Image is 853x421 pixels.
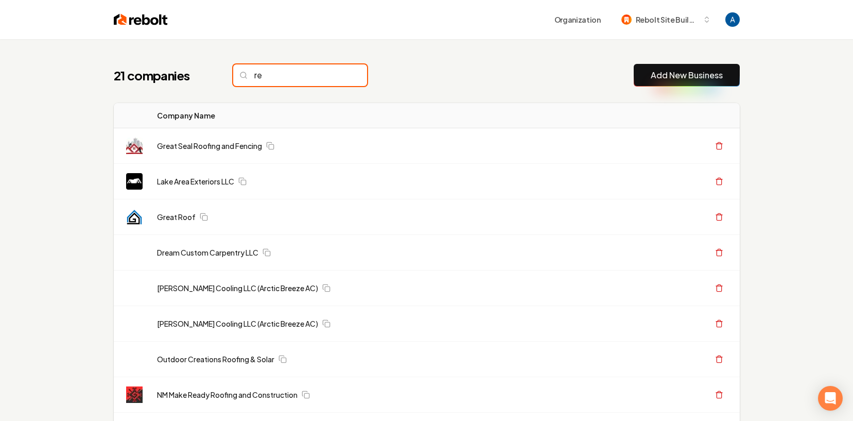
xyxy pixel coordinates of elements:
[634,64,740,87] button: Add New Business
[157,212,196,222] a: Great Roof
[157,247,258,258] a: Dream Custom Carpentry LLC
[126,209,143,225] img: Great Roof logo
[651,69,723,81] a: Add New Business
[114,67,213,83] h1: 21 companies
[621,14,632,25] img: Rebolt Site Builder
[548,10,607,29] button: Organization
[636,14,699,25] span: Rebolt Site Builder
[725,12,740,27] button: Open user button
[157,390,298,400] a: NM Make Ready Roofing and Construction
[233,64,367,86] input: Search...
[157,283,318,293] a: [PERSON_NAME] Cooling LLC (Arctic Breeze AC)
[126,138,143,154] img: Great Seal Roofing and Fencing logo
[157,318,318,329] a: [PERSON_NAME] Cooling LLC (Arctic Breeze AC)
[114,12,168,27] img: Rebolt Logo
[157,141,262,151] a: Great Seal Roofing and Fencing
[725,12,740,27] img: Andrew Magana
[149,103,486,128] th: Company Name
[126,386,143,403] img: NM Make Ready Roofing and Construction logo
[818,386,843,411] div: Open Intercom Messenger
[126,173,143,190] img: Lake Area Exteriors LLC logo
[157,176,234,187] a: Lake Area Exteriors LLC
[157,354,274,364] a: Outdoor Creations Roofing & Solar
